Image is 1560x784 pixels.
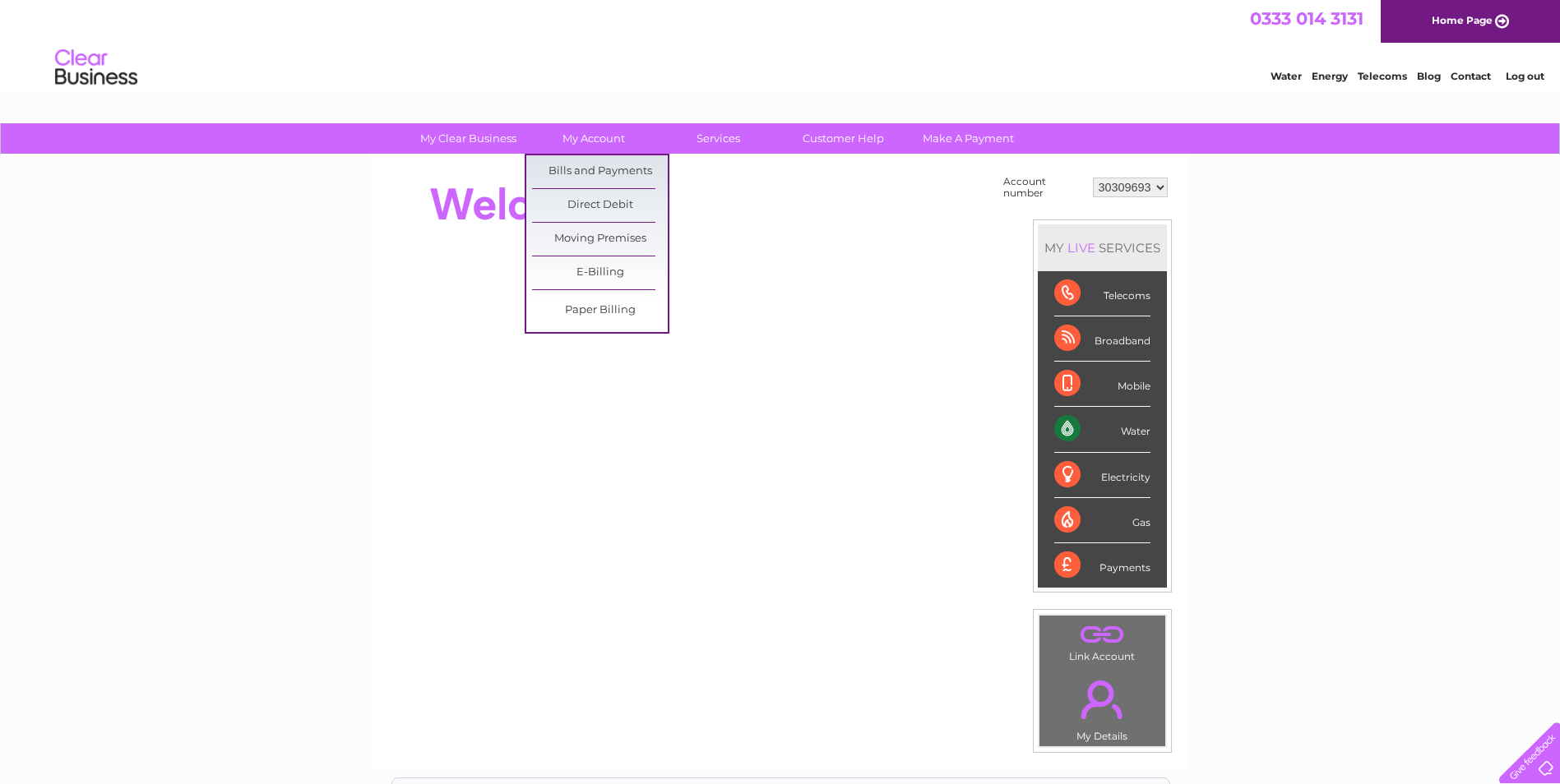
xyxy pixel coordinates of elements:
[392,9,1169,80] div: Clear Business is a trading name of Verastar Limited (registered in [GEOGRAPHIC_DATA] No. 3667643...
[532,294,668,327] a: Paper Billing
[1044,620,1161,648] a: .
[999,172,1089,203] td: Account number
[1054,453,1150,498] div: Electricity
[900,123,1036,154] a: Make A Payment
[1358,70,1407,82] a: Telecoms
[1271,70,1302,82] a: Water
[775,123,911,154] a: Customer Help
[650,123,786,154] a: Services
[1038,224,1167,271] div: MY SERVICES
[525,123,661,154] a: My Account
[532,256,668,289] a: E-Billing
[1039,666,1166,747] td: My Details
[1064,240,1099,256] div: LIVE
[1417,70,1441,82] a: Blog
[1054,407,1150,452] div: Water
[1054,316,1150,362] div: Broadband
[1054,543,1150,588] div: Payments
[532,223,668,256] a: Moving Premises
[1506,70,1544,82] a: Log out
[54,43,138,93] img: logo.png
[1054,362,1150,407] div: Mobile
[1044,671,1161,728] a: .
[532,155,668,188] a: Bills and Payments
[1250,8,1363,29] a: 0333 014 3131
[400,123,536,154] a: My Clear Business
[1039,615,1166,666] td: Link Account
[532,189,668,222] a: Direct Debit
[1054,498,1150,543] div: Gas
[1054,271,1150,316] div: Telecoms
[1312,70,1348,82] a: Energy
[1451,70,1491,82] a: Contact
